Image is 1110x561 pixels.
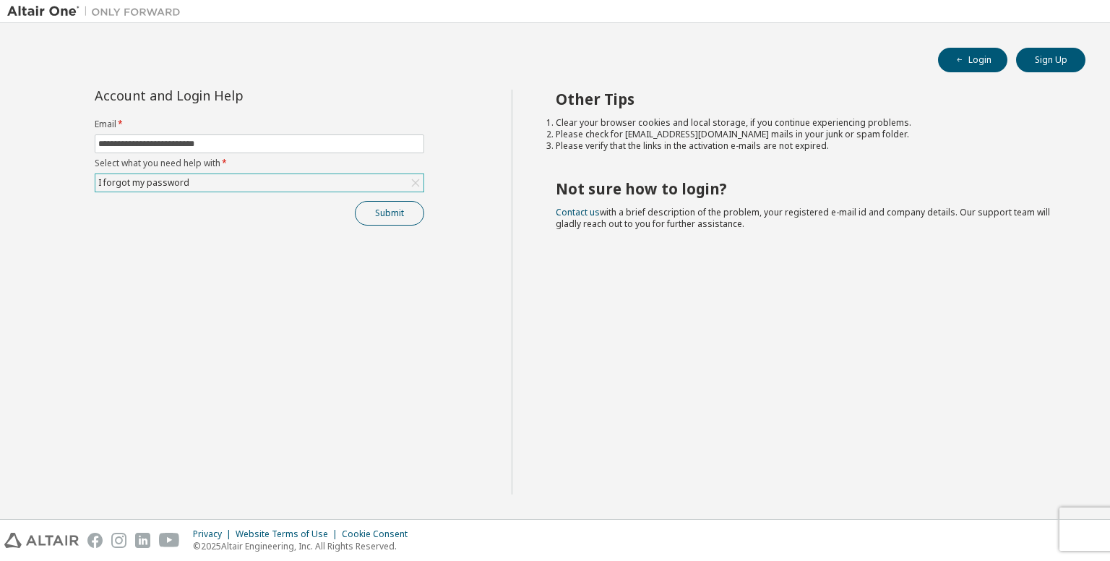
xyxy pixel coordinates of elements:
[96,175,192,191] div: I forgot my password
[355,201,424,226] button: Submit
[87,533,103,548] img: facebook.svg
[95,174,423,192] div: I forgot my password
[193,540,416,552] p: © 2025 Altair Engineering, Inc. All Rights Reserved.
[95,119,424,130] label: Email
[135,533,150,548] img: linkedin.svg
[7,4,188,19] img: Altair One
[556,117,1060,129] li: Clear your browser cookies and local storage, if you continue experiencing problems.
[236,528,342,540] div: Website Terms of Use
[556,206,600,218] a: Contact us
[938,48,1007,72] button: Login
[193,528,236,540] div: Privacy
[556,179,1060,198] h2: Not sure how to login?
[1016,48,1085,72] button: Sign Up
[556,140,1060,152] li: Please verify that the links in the activation e-mails are not expired.
[556,206,1050,230] span: with a brief description of the problem, your registered e-mail id and company details. Our suppo...
[111,533,126,548] img: instagram.svg
[556,90,1060,108] h2: Other Tips
[159,533,180,548] img: youtube.svg
[95,158,424,169] label: Select what you need help with
[342,528,416,540] div: Cookie Consent
[556,129,1060,140] li: Please check for [EMAIL_ADDRESS][DOMAIN_NAME] mails in your junk or spam folder.
[95,90,358,101] div: Account and Login Help
[4,533,79,548] img: altair_logo.svg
